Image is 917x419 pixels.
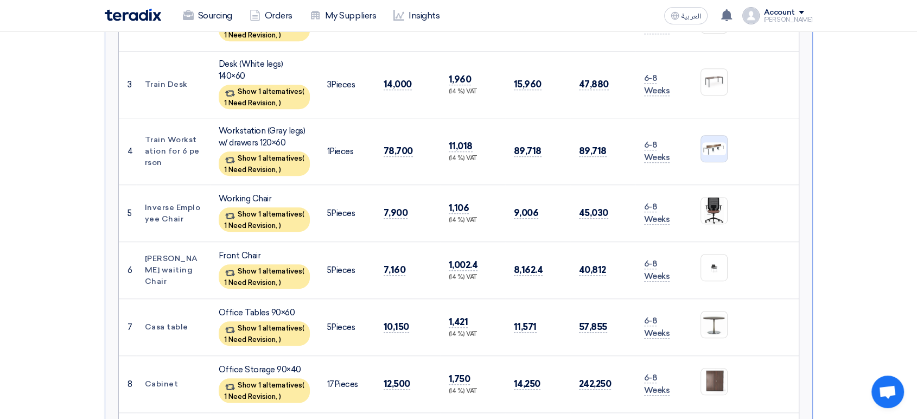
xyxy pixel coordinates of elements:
[327,147,330,156] span: 1
[136,242,210,299] td: [PERSON_NAME] waiting Chair
[384,321,409,333] span: 10,150
[579,207,608,219] span: 45,030
[302,154,304,162] span: (
[219,321,310,346] div: Show 1 alternatives
[664,7,708,24] button: العربية
[279,31,281,39] span: )
[449,273,496,282] div: (14 %) VAT
[644,11,670,34] span: 6-8 Weeks
[219,307,310,319] div: Office Tables 90×60
[327,322,332,332] span: 5
[279,166,281,174] span: )
[644,73,670,96] span: 6-8 Weeks
[514,145,542,157] span: 89,718
[319,51,375,118] td: Pieces
[644,140,670,163] span: 6-8 Weeks
[514,264,543,276] span: 8,162.4
[327,379,334,389] span: 17
[219,207,310,232] div: Show 1 alternatives
[644,373,670,396] span: 6-8 Weeks
[701,74,727,90] img: _1756648796324.jpg
[136,185,210,242] td: Inverse Employee Chair
[105,9,161,21] img: Teradix logo
[701,313,727,336] img: casa_1756649028112.JPG
[219,364,310,376] div: Office Storage 90×40
[764,8,795,17] div: Account
[579,264,606,276] span: 40,812
[701,259,727,275] img: OFCHWAPRWHL_1756648984283.jpg
[449,216,496,225] div: (14 %) VAT
[302,87,304,96] span: (
[327,265,332,275] span: 5
[579,321,607,333] span: 57,855
[219,250,310,262] div: Front Chair
[279,278,281,287] span: )
[449,330,496,339] div: (14 %) VAT
[449,316,468,328] span: 1,421
[219,151,310,176] div: Show 1 alternatives
[119,51,136,118] td: 3
[136,355,210,412] td: Cabinet
[644,259,670,282] span: 6-8 Weeks
[449,141,473,152] span: 11,018
[449,259,478,271] span: 1,002.4
[119,242,136,299] td: 6
[119,355,136,412] td: 8
[449,74,472,85] span: 1,960
[701,141,727,156] img: workstation__1756648861625.JPG
[224,392,277,401] span: 1 Need Revision,
[319,185,375,242] td: Pieces
[241,4,301,28] a: Orders
[302,324,304,332] span: (
[384,145,413,157] span: 78,700
[302,267,304,275] span: (
[319,355,375,412] td: Pieces
[579,79,609,90] span: 47,880
[764,17,813,23] div: [PERSON_NAME]
[385,4,448,28] a: Insights
[514,378,540,390] span: 14,250
[219,58,310,82] div: Desk (White legs) 140×60
[119,118,136,185] td: 4
[384,378,410,390] span: 12,500
[327,208,332,218] span: 5
[514,79,542,90] span: 15,960
[174,4,241,28] a: Sourcing
[327,80,332,90] span: 3
[219,85,310,109] div: Show 1 alternatives
[319,118,375,185] td: Pieces
[742,7,760,24] img: profile_test.png
[119,185,136,242] td: 5
[279,221,281,230] span: )
[219,378,310,403] div: Show 1 alternatives
[319,242,375,299] td: Pieces
[384,79,412,90] span: 14,000
[301,4,385,28] a: My Suppliers
[224,335,277,344] span: 1 Need Revision,
[701,367,727,395] img: cabinet_1756649093596.JPG
[701,195,727,226] img: inverse_chair_1756648954692.JPG
[224,278,277,287] span: 1 Need Revision,
[136,299,210,355] td: Casa table
[219,193,310,205] div: Working Chair
[514,207,539,219] span: 9,006
[449,87,496,97] div: (14 %) VAT
[219,125,310,149] div: Workstation (Gray legs) w/ drawers 120×60
[449,154,496,163] div: (14 %) VAT
[224,221,277,230] span: 1 Need Revision,
[384,207,408,219] span: 7,900
[579,145,607,157] span: 89,718
[136,118,210,185] td: Train Workstation for 6 person
[449,202,469,214] span: 1,106
[579,378,612,390] span: 242,250
[449,387,496,396] div: (14 %) VAT
[136,51,210,118] td: Train Desk
[279,335,281,344] span: )
[119,299,136,355] td: 7
[279,99,281,107] span: )
[302,381,304,389] span: (
[219,264,310,289] div: Show 1 alternatives
[449,373,470,385] span: 1,750
[514,321,537,333] span: 11,571
[279,392,281,401] span: )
